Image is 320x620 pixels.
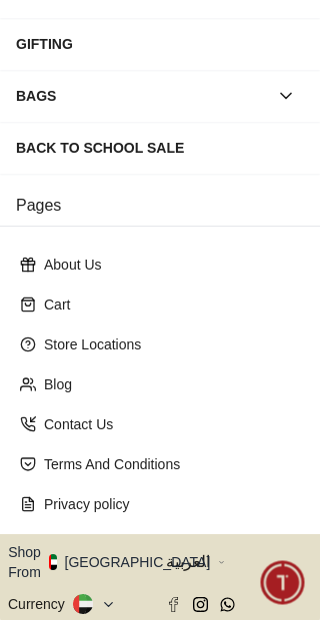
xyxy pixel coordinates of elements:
[166,542,312,582] button: العربية
[166,550,312,574] span: العربية
[49,554,57,570] img: United Arab Emirates
[44,414,292,434] p: Contact Us
[8,594,73,614] div: Currency
[16,130,304,166] div: Back To School Sale
[261,561,305,605] div: Chat Widget
[44,374,292,394] p: Blog
[44,334,292,354] p: Store Locations
[8,542,225,582] button: Shop From[GEOGRAPHIC_DATA]
[193,597,208,612] a: Instagram
[16,78,268,114] div: BAGS
[166,597,181,612] a: Facebook
[44,454,292,474] p: Terms And Conditions
[16,26,304,62] div: GIFTING
[220,597,235,612] a: Whatsapp
[44,494,292,514] p: Privacy policy
[44,295,292,314] p: Cart
[44,255,292,275] p: About Us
